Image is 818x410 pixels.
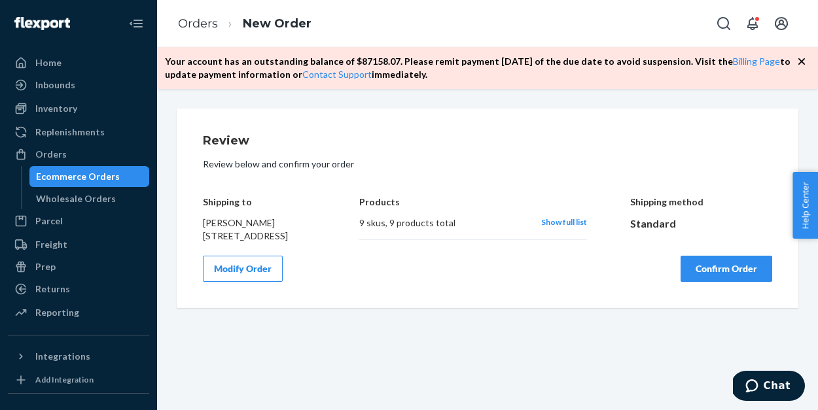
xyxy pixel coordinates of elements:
a: Replenishments [8,122,149,143]
a: Home [8,52,149,73]
button: Close Navigation [123,10,149,37]
button: Modify Order [203,256,283,282]
div: Home [35,56,62,69]
a: Contact Support [302,69,372,80]
div: Integrations [35,350,90,363]
div: Ecommerce Orders [36,170,120,183]
div: Reporting [35,306,79,319]
p: Your account has an outstanding balance of $ 87158.07 . Please remit payment [DATE] of the due da... [165,55,797,81]
div: Parcel [35,214,63,228]
div: Replenishments [35,126,105,139]
a: Inventory [8,98,149,119]
div: Inventory [35,102,77,115]
a: Inbounds [8,75,149,95]
a: Prep [8,256,149,277]
a: Orders [8,144,149,165]
button: Open account menu [768,10,794,37]
div: Add Integration [35,374,94,385]
button: Confirm Order [681,256,772,282]
div: Wholesale Orders [36,192,116,205]
a: Billing Page [733,56,780,67]
div: Standard [630,216,773,231]
div: Prep [35,260,56,273]
button: Open notifications [739,10,766,37]
a: Orders [178,16,218,31]
button: Integrations [8,346,149,367]
button: Help Center [792,172,818,239]
a: Ecommerce Orders [29,166,150,187]
span: [PERSON_NAME] [STREET_ADDRESS] [203,217,288,241]
a: Add Integration [8,372,149,388]
div: Orders [35,148,67,161]
img: Flexport logo [14,17,70,30]
h4: Products [359,197,587,207]
span: Show full list [541,217,587,227]
a: Wholesale Orders [29,188,150,209]
iframe: Opens a widget where you can chat to one of our agents [733,371,805,403]
h4: Shipping to [203,197,317,207]
div: Freight [35,238,67,251]
a: Parcel [8,211,149,231]
a: Freight [8,234,149,255]
h4: Shipping method [630,197,773,207]
div: Inbounds [35,78,75,92]
a: Returns [8,279,149,299]
button: Open Search Box [711,10,737,37]
a: Reporting [8,302,149,323]
ol: breadcrumbs [168,5,322,43]
div: 9 skus , 9 products total [359,216,528,230]
h1: Review [203,135,772,148]
a: New Order [243,16,311,31]
p: Review below and confirm your order [203,158,772,171]
div: Returns [35,282,70,296]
